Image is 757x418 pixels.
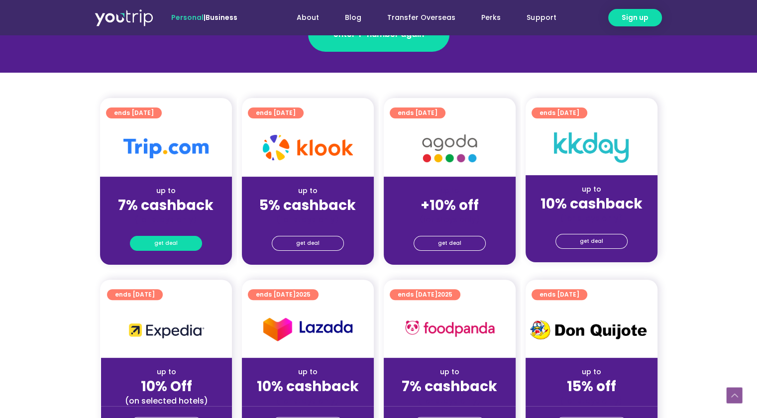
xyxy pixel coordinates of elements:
div: up to [534,367,649,377]
a: ends [DATE] [532,289,587,300]
span: 2025 [296,290,311,299]
div: (for stays only) [392,396,508,406]
a: Sign up [608,9,662,26]
strong: 5% cashback [259,196,356,215]
div: (on selected hotels) [109,396,224,406]
a: Transfer Overseas [374,8,468,27]
strong: 15% off [567,377,616,396]
a: ends [DATE] [532,107,587,118]
a: get deal [272,236,344,251]
nav: Menu [264,8,569,27]
div: (for stays only) [534,396,649,406]
span: get deal [296,236,320,250]
a: Blog [332,8,374,27]
span: ends [DATE] [115,289,155,300]
span: 2025 [437,290,452,299]
strong: 10% cashback [257,377,359,396]
a: About [284,8,332,27]
div: up to [109,367,224,377]
span: Personal [171,12,204,22]
strong: 10% Off [141,377,192,396]
span: ends [DATE] [398,107,437,118]
span: get deal [438,236,461,250]
span: get deal [580,234,603,248]
span: ends [DATE] [256,289,311,300]
strong: 7% cashback [402,377,497,396]
a: ends [DATE] [107,289,163,300]
a: ends [DATE]2025 [248,289,319,300]
div: up to [392,367,508,377]
div: (for stays only) [108,214,224,225]
strong: 7% cashback [118,196,214,215]
a: get deal [130,236,202,251]
div: (for stays only) [250,396,366,406]
div: (for stays only) [534,213,649,223]
a: ends [DATE] [248,107,304,118]
a: Business [206,12,237,22]
span: get deal [154,236,178,250]
a: Support [514,8,569,27]
div: up to [534,184,649,195]
div: up to [108,186,224,196]
span: ends [DATE] [540,289,579,300]
div: up to [250,186,366,196]
a: ends [DATE]2025 [390,289,460,300]
span: Sign up [622,12,649,23]
strong: +10% off [421,196,479,215]
a: get deal [555,234,628,249]
div: (for stays only) [392,214,508,225]
span: ends [DATE] [398,289,452,300]
a: Perks [468,8,514,27]
span: up to [440,186,459,196]
a: ends [DATE] [390,107,445,118]
div: (for stays only) [250,214,366,225]
span: ends [DATE] [540,107,579,118]
span: | [171,12,237,22]
span: ends [DATE] [114,107,154,118]
span: ends [DATE] [256,107,296,118]
strong: 10% cashback [541,194,643,213]
a: ends [DATE] [106,107,162,118]
a: get deal [414,236,486,251]
div: up to [250,367,366,377]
